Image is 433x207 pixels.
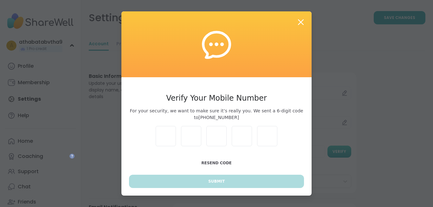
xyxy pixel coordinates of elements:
span: Submit [208,179,225,184]
span: For your security, we want to make sure it’s really you. We sent a 6-digit code to [PHONE_NUMBER] [129,108,304,121]
iframe: Spotlight [69,154,74,159]
button: Resend Code [129,156,304,170]
button: Submit [129,175,304,188]
span: Resend Code [201,161,232,165]
h3: Verify Your Mobile Number [129,92,304,104]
